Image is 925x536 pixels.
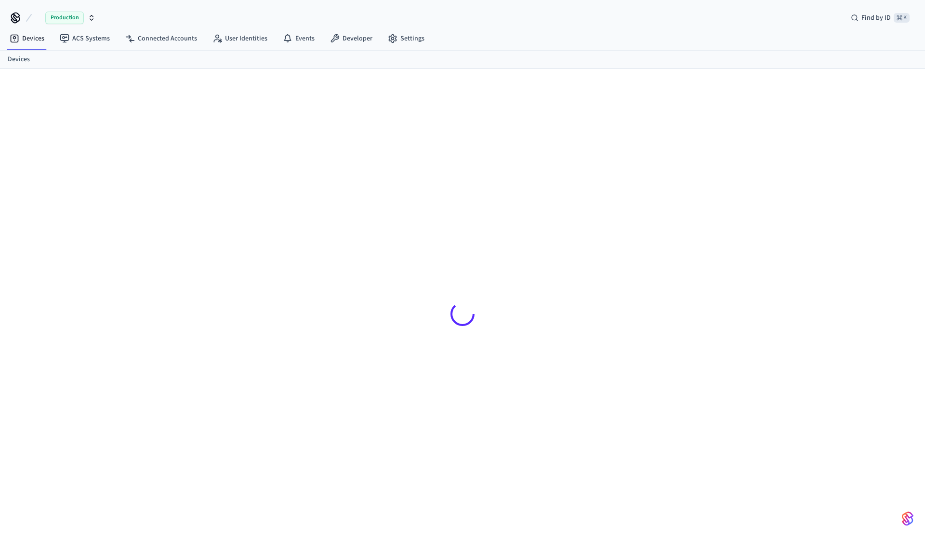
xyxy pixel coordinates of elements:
[275,30,322,47] a: Events
[843,9,917,26] div: Find by ID⌘ K
[118,30,205,47] a: Connected Accounts
[2,30,52,47] a: Devices
[902,511,913,526] img: SeamLogoGradient.69752ec5.svg
[894,13,910,23] span: ⌘ K
[45,12,84,24] span: Production
[322,30,380,47] a: Developer
[52,30,118,47] a: ACS Systems
[8,54,30,65] a: Devices
[380,30,432,47] a: Settings
[861,13,891,23] span: Find by ID
[205,30,275,47] a: User Identities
